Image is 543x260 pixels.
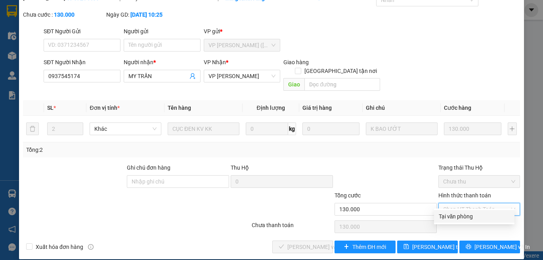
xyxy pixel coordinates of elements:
[94,123,157,135] span: Khác
[204,59,226,65] span: VP Nhận
[88,244,94,250] span: info-circle
[444,105,471,111] span: Cước hàng
[302,122,360,135] input: 0
[304,78,380,91] input: Dọc đường
[283,59,309,65] span: Giao hàng
[474,243,530,251] span: [PERSON_NAME] và In
[106,10,188,19] div: Ngày GD:
[438,163,520,172] div: Trạng thái Thu Hộ
[208,39,276,51] span: VP Trần Phú (Hàng)
[302,105,332,111] span: Giá trị hàng
[288,122,296,135] span: kg
[344,244,349,250] span: plus
[459,241,520,253] button: printer[PERSON_NAME] và In
[283,78,304,91] span: Giao
[124,27,201,36] div: Người gửi
[412,243,476,251] span: [PERSON_NAME] thay đổi
[443,203,515,215] span: Chọn HT Thanh Toán
[168,105,191,111] span: Tên hàng
[44,58,120,67] div: SĐT Người Nhận
[23,10,105,19] div: Chưa cước :
[444,122,501,135] input: 0
[44,27,120,36] div: SĐT Người Gửi
[168,122,239,135] input: VD: Bàn, Ghế
[438,192,491,199] label: Hình thức thanh toán
[301,67,380,75] span: [GEOGRAPHIC_DATA] tận nơi
[26,145,210,154] div: Tổng: 2
[127,164,170,171] label: Ghi chú đơn hàng
[47,105,54,111] span: SL
[335,192,361,199] span: Tổng cước
[251,221,334,235] div: Chưa thanh toán
[439,212,510,221] div: Tại văn phòng
[508,122,517,135] button: plus
[90,105,119,111] span: Đơn vị tính
[443,176,515,187] span: Chưa thu
[272,241,333,253] button: check[PERSON_NAME] và Giao hàng
[127,175,229,188] input: Ghi chú đơn hàng
[403,244,409,250] span: save
[54,11,75,18] b: 130.000
[363,100,441,116] th: Ghi chú
[26,122,39,135] button: delete
[352,243,386,251] span: Thêm ĐH mới
[33,243,86,251] span: Xuất hóa đơn hàng
[130,11,163,18] b: [DATE] 10:25
[204,27,281,36] div: VP gửi
[231,164,249,171] span: Thu Hộ
[189,73,196,79] span: user-add
[335,241,395,253] button: plusThêm ĐH mới
[124,58,201,67] div: Người nhận
[208,70,276,82] span: VP Vũng Liêm
[366,122,438,135] input: Ghi Chú
[466,244,471,250] span: printer
[397,241,458,253] button: save[PERSON_NAME] thay đổi
[256,105,285,111] span: Định lượng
